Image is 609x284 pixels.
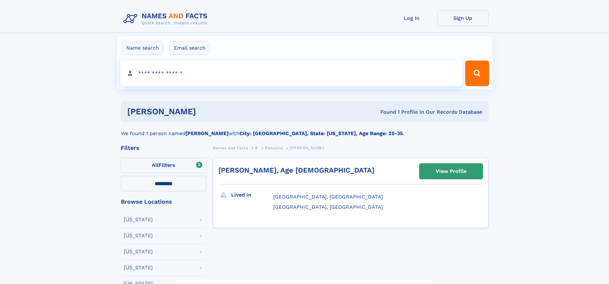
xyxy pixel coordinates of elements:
label: Email search [170,41,210,55]
div: We found 1 person named with . [121,122,488,137]
div: Filters [121,145,207,151]
a: Names and Facts [213,144,248,152]
label: Name search [122,41,163,55]
a: View Profile [419,164,483,179]
div: [US_STATE] [124,249,153,254]
a: Sign Up [437,10,488,26]
span: B [255,146,258,150]
div: [US_STATE] [124,217,153,222]
button: Search Button [465,61,489,86]
a: Log In [386,10,437,26]
span: [GEOGRAPHIC_DATA], [GEOGRAPHIC_DATA] [273,194,383,200]
a: [PERSON_NAME], Age [DEMOGRAPHIC_DATA] [218,166,374,174]
div: View Profile [436,164,466,179]
a: B [255,144,258,152]
img: Logo Names and Facts [121,10,213,28]
h1: [PERSON_NAME] [127,108,288,116]
span: Bakulina [265,146,283,150]
span: [PERSON_NAME] [290,146,324,150]
h3: Lived in [231,190,273,200]
div: [US_STATE] [124,265,153,270]
label: Filters [121,158,207,173]
span: [GEOGRAPHIC_DATA], [GEOGRAPHIC_DATA] [273,204,383,210]
input: search input [120,61,463,86]
a: Bakulina [265,144,283,152]
div: [US_STATE] [124,233,153,238]
span: All [152,162,159,168]
b: [PERSON_NAME] [185,130,229,136]
b: City: [GEOGRAPHIC_DATA], State: [US_STATE], Age Range: 25-35 [239,130,403,136]
div: Found 1 Profile In Our Records Database [288,109,482,116]
div: Browse Locations [121,199,207,205]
